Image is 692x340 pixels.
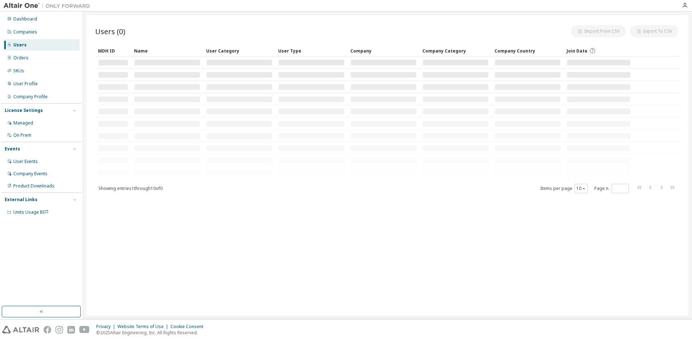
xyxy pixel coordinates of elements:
[540,184,588,193] span: Items per page
[44,326,51,334] img: facebook.svg
[13,132,31,138] div: On Prem
[13,94,48,100] div: Company Profile
[170,324,208,330] div: Cookie Consent
[79,326,90,334] img: youtube.svg
[5,146,20,152] div: Events
[13,120,33,126] div: Managed
[630,25,678,37] button: Export To CSV
[350,45,417,56] div: Company
[589,47,596,54] svg: Date when the user was first added or directly signed up. If the user was deleted and later re-ad...
[95,26,125,36] span: Users (0)
[13,81,38,87] div: User Profile
[98,185,163,191] span: Showing entries 1 through 10 of 0
[576,186,586,191] button: 10
[13,68,24,74] div: SKUs
[13,16,37,22] div: Dashboard
[278,45,345,56] div: User Type
[134,45,200,56] div: Name
[13,183,54,189] div: Product Downloads
[13,159,38,164] div: User Events
[567,48,587,54] span: Join Date
[594,184,629,193] span: Page n.
[13,55,28,61] div: Orders
[422,45,489,56] div: Company Category
[494,45,561,56] div: Company Country
[13,209,49,215] span: Units Usage BI
[67,326,75,334] img: linkedin.svg
[4,2,94,9] img: Altair One
[5,197,37,203] div: External Links
[2,326,39,334] img: altair_logo.svg
[96,330,208,336] p: © 2025 Altair Engineering, Inc. All Rights Reserved.
[117,324,170,330] div: Website Terms of Use
[98,45,128,56] div: MDH ID
[13,42,27,48] div: Users
[5,108,43,113] div: License Settings
[56,326,63,334] img: instagram.svg
[13,171,48,177] div: Company Events
[96,324,117,330] div: Privacy
[206,45,272,56] div: User Category
[13,29,37,35] div: Companies
[571,25,626,37] button: Import From CSV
